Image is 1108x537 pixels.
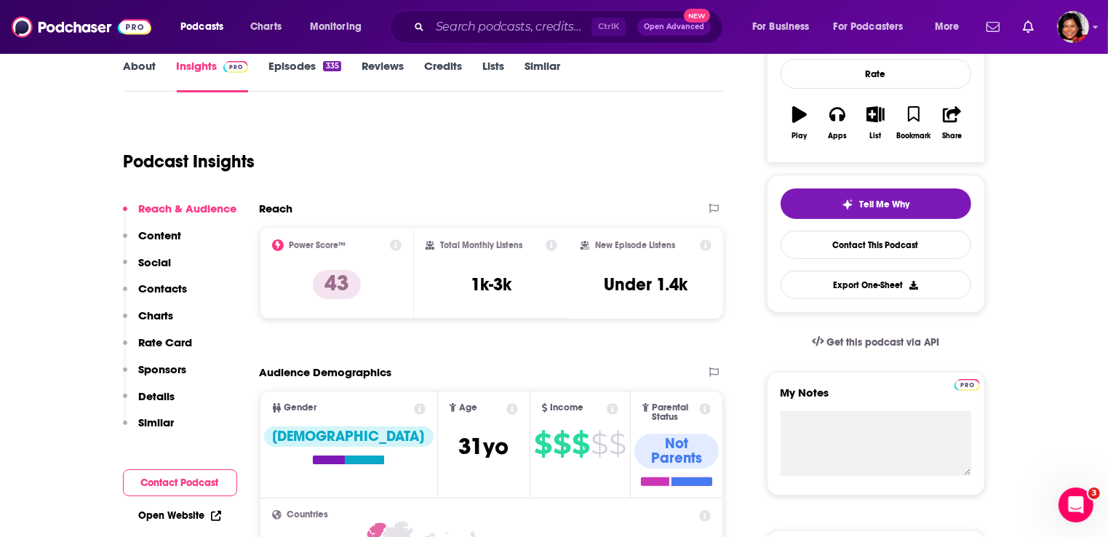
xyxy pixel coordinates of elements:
span: Charts [250,17,282,37]
button: open menu [925,15,978,39]
span: Open Advanced [644,23,704,31]
button: Social [123,255,172,282]
button: open menu [824,15,925,39]
input: Search podcasts, credits, & more... [430,15,591,39]
button: open menu [742,15,828,39]
p: 43 [313,270,361,299]
span: $ [534,432,551,456]
span: $ [553,432,570,456]
button: tell me why sparkleTell Me Why [781,188,971,219]
img: Podchaser - Follow, Share and Rate Podcasts [12,13,151,41]
div: Rate [781,59,971,89]
a: Open Website [139,509,221,522]
button: Open AdvancedNew [637,18,711,36]
h3: 1k-3k [471,274,511,295]
span: For Business [752,17,810,37]
a: InsightsPodchaser Pro [177,59,249,92]
a: Get this podcast via API [800,325,952,360]
a: About [124,59,156,92]
span: New [684,9,710,23]
img: Podchaser Pro [954,379,980,391]
div: Search podcasts, credits, & more... [404,10,737,44]
p: Details [139,389,175,403]
button: Charts [123,309,174,335]
h2: Total Monthly Listens [440,240,522,250]
p: Charts [139,309,174,322]
button: Sponsors [123,362,187,389]
div: List [870,132,882,140]
div: Bookmark [896,132,930,140]
button: Bookmark [895,97,933,149]
p: Rate Card [139,335,193,349]
img: tell me why sparkle [842,199,853,210]
a: Credits [424,59,462,92]
button: Contacts [123,282,188,309]
p: Social [139,255,172,269]
button: open menu [300,15,380,39]
span: Tell Me Why [859,199,909,210]
button: Content [123,228,182,255]
p: Contacts [139,282,188,295]
a: Show notifications dropdown [1017,15,1040,39]
span: Podcasts [180,17,223,37]
a: Lists [482,59,504,92]
label: My Notes [781,386,971,411]
p: Similar [139,415,175,429]
span: Gender [284,403,317,413]
img: Podchaser Pro [223,61,249,73]
div: Share [942,132,962,140]
div: Play [792,132,807,140]
a: Contact This Podcast [781,231,971,259]
span: $ [572,432,589,456]
button: Export One-Sheet [781,271,971,299]
span: Monitoring [310,17,362,37]
a: Pro website [954,377,980,391]
h2: Audience Demographics [260,365,392,379]
h3: Under 1.4k [605,274,688,295]
p: Content [139,228,182,242]
h2: Reach [260,202,293,215]
button: Rate Card [123,335,193,362]
button: Reach & Audience [123,202,237,228]
span: 31 yo [458,432,509,461]
div: Apps [828,132,847,140]
iframe: Intercom live chat [1059,488,1093,522]
span: Countries [287,510,329,520]
span: More [935,17,960,37]
a: Show notifications dropdown [981,15,1005,39]
button: Play [781,97,818,149]
span: Income [551,403,584,413]
p: Sponsors [139,362,187,376]
button: Show profile menu [1057,11,1089,43]
h1: Podcast Insights [124,151,255,172]
span: Age [459,403,477,413]
div: Not Parents [634,434,720,469]
span: For Podcasters [834,17,904,37]
span: Parental Status [652,403,697,422]
span: $ [609,432,626,456]
span: Ctrl K [591,17,626,36]
h2: New Episode Listens [595,240,675,250]
span: 3 [1088,488,1100,499]
button: Similar [123,415,175,442]
button: Details [123,389,175,416]
div: [DEMOGRAPHIC_DATA] [264,426,434,447]
button: Contact Podcast [123,469,237,496]
a: Charts [241,15,290,39]
img: User Profile [1057,11,1089,43]
p: Reach & Audience [139,202,237,215]
a: Reviews [362,59,404,92]
button: Apps [818,97,856,149]
span: Logged in as terelynbc [1057,11,1089,43]
span: $ [591,432,607,456]
a: Episodes335 [268,59,340,92]
h2: Power Score™ [290,240,346,250]
button: Share [933,97,971,149]
a: Similar [525,59,560,92]
button: open menu [170,15,242,39]
button: List [856,97,894,149]
div: 335 [323,61,340,71]
span: Get this podcast via API [826,336,939,349]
